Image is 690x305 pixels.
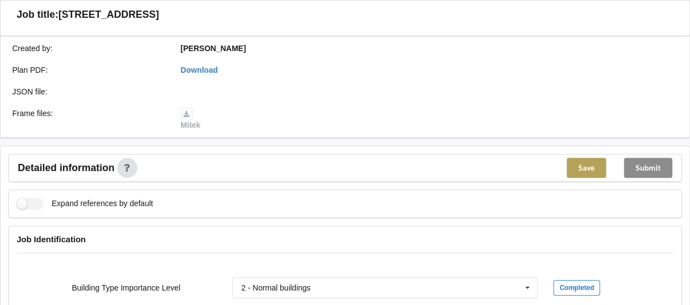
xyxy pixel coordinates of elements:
b: [PERSON_NAME] [181,44,246,53]
a: Download [181,66,218,74]
h3: [STREET_ADDRESS] [58,8,159,21]
label: Expand references by default [17,198,153,209]
span: Detailed information [18,163,115,173]
button: Save [567,158,606,178]
h4: Job Identification [17,234,673,244]
div: Completed [553,280,600,296]
label: Building Type Importance Level [72,283,180,292]
div: 2 - Normal buildings [241,284,311,292]
div: Created by : [4,43,173,54]
h3: Job title: [17,8,58,21]
a: Mitek [181,109,201,130]
div: Frame files : [4,108,173,131]
div: JSON file : [4,86,173,97]
div: Plan PDF : [4,64,173,76]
